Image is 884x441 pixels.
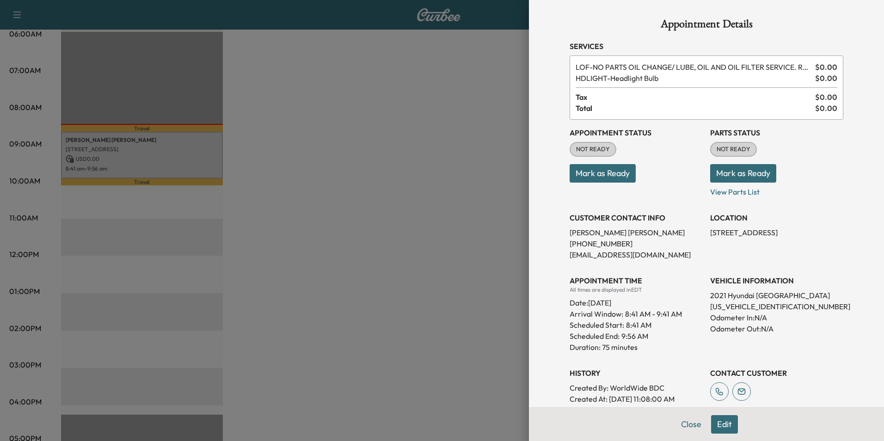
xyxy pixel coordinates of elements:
span: Total [576,103,815,114]
button: Mark as Ready [710,164,776,183]
p: Scheduled End: [570,331,620,342]
h3: Appointment Status [570,127,703,138]
h3: CONTACT CUSTOMER [710,367,843,379]
span: $ 0.00 [815,61,837,73]
span: $ 0.00 [815,73,837,84]
button: Close [675,415,707,434]
p: 9:56 AM [621,331,648,342]
p: View Parts List [710,183,843,197]
p: [US_VEHICLE_IDENTIFICATION_NUMBER] [710,301,843,312]
span: Headlight Bulb [576,73,811,84]
h3: APPOINTMENT TIME [570,275,703,286]
button: Mark as Ready [570,164,636,183]
div: All times are displayed in EDT [570,286,703,294]
p: Odometer In: N/A [710,312,843,323]
span: NOT READY [571,145,615,154]
p: Scheduled Start: [570,319,624,331]
span: Tax [576,92,815,103]
h3: VEHICLE INFORMATION [710,275,843,286]
h3: LOCATION [710,212,843,223]
p: Created At : [DATE] 11:08:00 AM [570,393,703,404]
p: Arrival Window: [570,308,703,319]
p: Duration: 75 minutes [570,342,703,353]
h1: Appointment Details [570,18,843,33]
span: $ 0.00 [815,103,837,114]
h3: CUSTOMER CONTACT INFO [570,212,703,223]
div: Date: [DATE] [570,294,703,308]
p: 2021 Hyundai [GEOGRAPHIC_DATA] [710,290,843,301]
p: [PHONE_NUMBER] [570,238,703,249]
p: [EMAIL_ADDRESS][DOMAIN_NAME] [570,249,703,260]
span: NOT READY [711,145,756,154]
h3: Parts Status [710,127,843,138]
span: 8:41 AM - 9:41 AM [625,308,682,319]
span: NO PARTS OIL CHANGE/ LUBE, OIL AND OIL FILTER SERVICE. RESET OIL LIFE MONITOR. HAZARDOUS WASTE FE... [576,61,811,73]
p: 8:41 AM [626,319,651,331]
h3: Services [570,41,843,52]
span: $ 0.00 [815,92,837,103]
p: [STREET_ADDRESS] [710,227,843,238]
p: Created By : WorldWide BDC [570,382,703,393]
p: [PERSON_NAME] [PERSON_NAME] [570,227,703,238]
button: Edit [711,415,738,434]
h3: History [570,367,703,379]
p: Odometer Out: N/A [710,323,843,334]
